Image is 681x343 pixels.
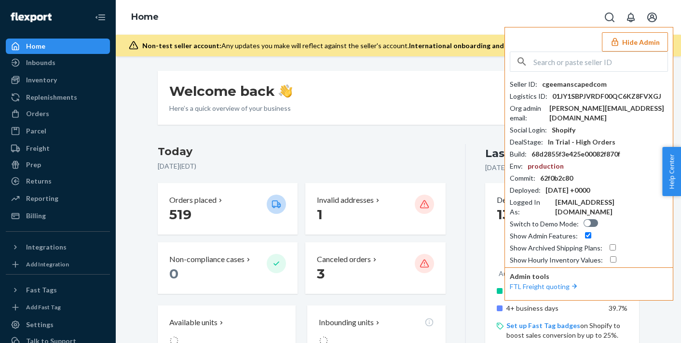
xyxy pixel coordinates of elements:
[6,259,110,270] a: Add Integration
[158,183,298,235] button: Orders placed 519
[6,141,110,156] a: Freight
[26,260,69,268] div: Add Integration
[6,123,110,139] a: Parcel
[26,303,61,311] div: Add Fast Tag
[6,39,110,54] a: Home
[169,254,245,265] p: Non-compliance cases
[142,41,221,50] span: Non-test seller account:
[169,195,217,206] p: Orders placed
[26,320,54,330] div: Settings
[279,84,292,98] img: hand-wave emoji
[169,206,191,223] span: 519
[305,183,445,235] button: Invalid addresses 1
[409,41,659,50] span: International onboarding and inbounding may not work during impersonation.
[158,242,298,294] button: Non-compliance cases 0
[510,125,547,135] div: Social Login :
[6,317,110,332] a: Settings
[510,198,550,217] div: Logged In As :
[169,104,292,113] p: Here’s a quick overview of your business
[510,219,579,229] div: Switch to Demo Mode :
[26,194,58,203] div: Reporting
[6,55,110,70] a: Inbounds
[497,195,560,206] button: Delivered orders
[621,8,640,27] button: Open notifications
[528,161,564,171] div: production
[510,149,527,159] div: Build :
[6,106,110,121] a: Orders
[510,231,578,241] div: Show Admin Features :
[6,239,110,255] button: Integrations
[497,206,531,223] span: 13.9k
[510,255,603,265] div: Show Hourly Inventory Values :
[506,303,601,313] p: 4+ business days
[26,144,50,153] div: Freight
[510,185,541,195] div: Deployed :
[317,254,371,265] p: Canceled orders
[662,147,681,196] button: Help Center
[510,104,545,123] div: Org admin email :
[123,3,166,31] ol: breadcrumbs
[169,317,218,328] p: Available units
[510,92,547,101] div: Logistics ID :
[26,75,57,85] div: Inventory
[11,13,52,22] img: Flexport logo
[6,302,110,313] a: Add Fast Tag
[26,242,67,252] div: Integrations
[510,282,579,290] a: FTL Freight quoting
[26,176,52,186] div: Returns
[6,90,110,105] a: Replenishments
[169,265,178,282] span: 0
[510,272,668,281] p: Admin tools
[510,137,543,147] div: DealStage :
[545,185,590,195] div: [DATE] +0000
[499,269,520,278] p: Aug 24
[540,173,573,183] div: 62f0b2c80
[158,144,446,159] h3: Today
[305,242,445,294] button: Canceled orders 3
[26,211,46,221] div: Billing
[142,41,659,51] div: Any updates you make will reflect against the seller's account.
[549,104,668,123] div: [PERSON_NAME][EMAIL_ADDRESS][DOMAIN_NAME]
[510,173,535,183] div: Commit :
[510,161,523,171] div: Env :
[26,41,45,51] div: Home
[26,126,46,136] div: Parcel
[506,321,627,340] p: on Shopify to boost sales conversion by up to 25%.
[552,125,575,135] div: Shopify
[26,58,55,67] div: Inbounds
[510,79,537,89] div: Seller ID :
[26,92,77,102] div: Replenishments
[6,208,110,224] a: Billing
[485,163,551,172] p: [DATE] - [DATE] ( EDT )
[6,157,110,172] a: Prep
[26,160,41,170] div: Prep
[6,173,110,189] a: Returns
[317,206,323,223] span: 1
[6,282,110,298] button: Fast Tags
[317,195,374,206] p: Invalid addresses
[131,12,159,22] a: Home
[158,161,446,171] p: [DATE] ( EDT )
[26,109,49,119] div: Orders
[600,8,619,27] button: Open Search Box
[552,92,661,101] div: 01JY1SBPJVRDF00QC6KZ8FVXGJ
[169,82,292,100] h1: Welcome back
[531,149,620,159] div: 68d2855f3e425e00082f870f
[506,321,580,330] a: Set up Fast Tag badges
[642,8,662,27] button: Open account menu
[555,198,668,217] div: [EMAIL_ADDRESS][DOMAIN_NAME]
[533,52,667,71] input: Search or paste seller ID
[317,265,325,282] span: 3
[6,72,110,88] a: Inventory
[485,146,556,161] div: Last 30 days
[510,243,602,253] div: Show Archived Shipping Plans :
[548,137,615,147] div: In Trial - High Orders
[319,317,374,328] p: Inbounding units
[6,191,110,206] a: Reporting
[91,8,110,27] button: Close Navigation
[602,32,668,52] button: Hide Admin
[542,79,607,89] div: cgeemanscapedcom
[497,206,627,223] div: 0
